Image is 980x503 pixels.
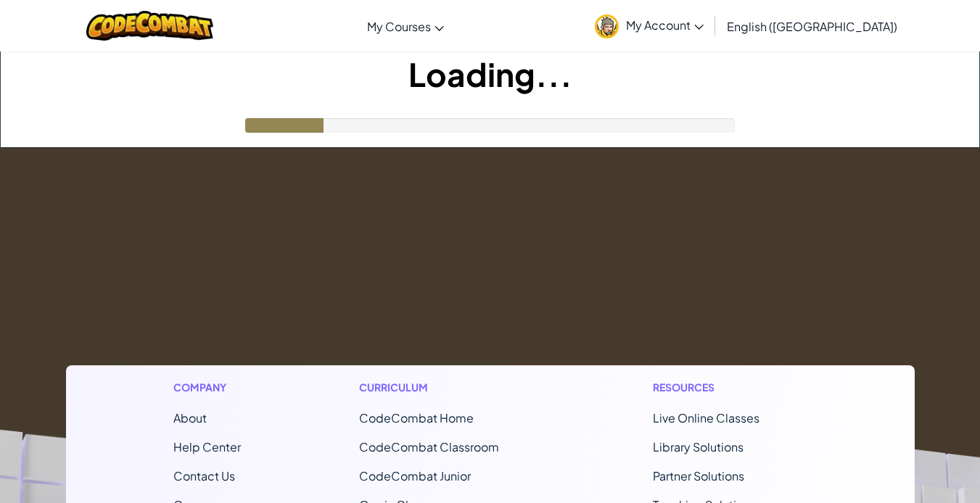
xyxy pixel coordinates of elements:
[653,468,744,483] a: Partner Solutions
[653,439,744,454] a: Library Solutions
[173,380,241,395] h1: Company
[588,3,711,49] a: My Account
[173,410,207,425] a: About
[173,439,241,454] a: Help Center
[727,19,897,34] span: English ([GEOGRAPHIC_DATA])
[653,410,759,425] a: Live Online Classes
[367,19,431,34] span: My Courses
[359,380,535,395] h1: Curriculum
[359,468,471,483] a: CodeCombat Junior
[653,380,807,395] h1: Resources
[86,11,213,41] img: CodeCombat logo
[360,7,451,46] a: My Courses
[626,17,704,33] span: My Account
[595,14,619,38] img: avatar
[359,410,474,425] span: CodeCombat Home
[1,51,979,96] h1: Loading...
[359,439,499,454] a: CodeCombat Classroom
[720,7,905,46] a: English ([GEOGRAPHIC_DATA])
[173,468,235,483] span: Contact Us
